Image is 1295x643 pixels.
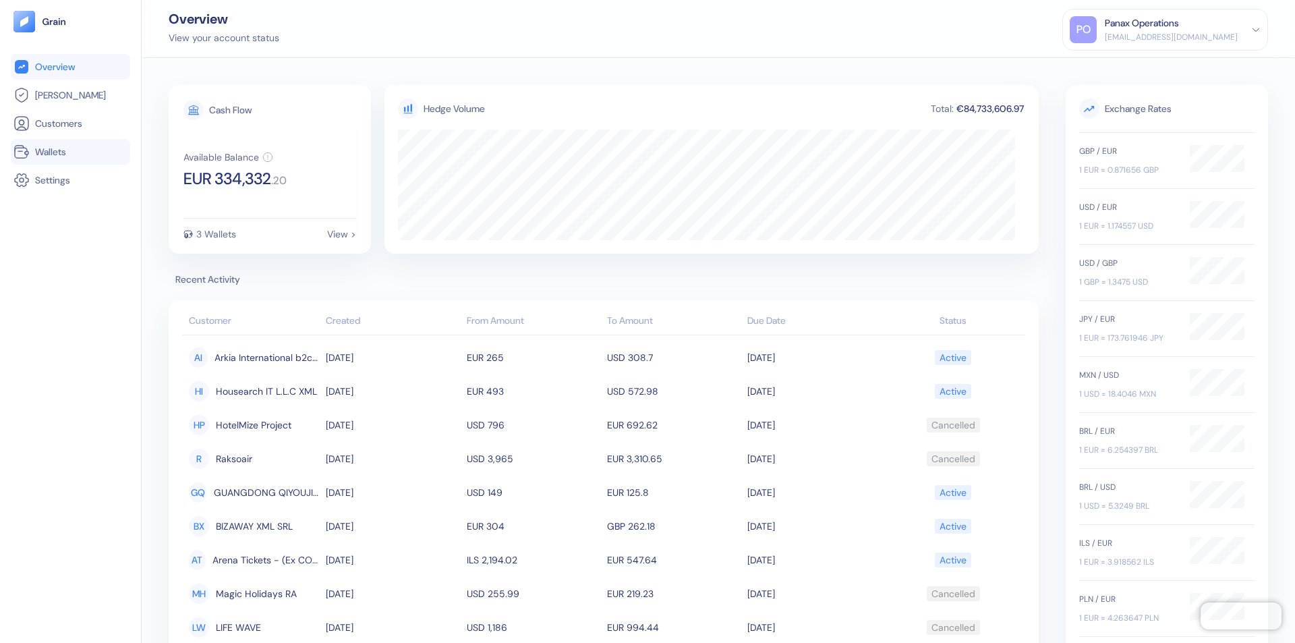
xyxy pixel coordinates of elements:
a: Customers [13,115,127,132]
div: Active [940,380,967,403]
span: Wallets [35,145,66,159]
span: Settings [35,173,70,187]
span: HotelMize Project [216,414,291,437]
td: [DATE] [744,476,884,509]
td: [DATE] [322,408,463,442]
td: USD 3,965 [463,442,604,476]
div: 1 USD = 18.4046 MXN [1079,388,1176,400]
a: Overview [13,59,127,75]
div: HI [189,381,209,401]
span: . 20 [271,175,287,186]
td: EUR 493 [463,374,604,408]
div: 1 USD = 5.3249 BRL [1079,500,1176,512]
td: [DATE] [322,374,463,408]
div: Hedge Volume [424,102,485,116]
th: From Amount [463,308,604,335]
div: MH [189,584,209,604]
div: 3 Wallets [196,229,236,239]
td: [DATE] [744,374,884,408]
td: [DATE] [322,442,463,476]
span: Exchange Rates [1079,99,1255,119]
div: 1 GBP = 1.3475 USD [1079,276,1176,288]
div: Cancelled [931,582,975,605]
td: EUR 692.62 [604,408,744,442]
td: ILS 2,194.02 [463,543,604,577]
td: [DATE] [322,509,463,543]
div: Active [940,549,967,571]
span: [PERSON_NAME] [35,88,106,102]
td: USD 796 [463,408,604,442]
td: USD 572.98 [604,374,744,408]
td: EUR 219.23 [604,577,744,611]
div: GQ [189,482,207,503]
span: Housearch IT L.L.C XML [216,380,317,403]
span: EUR 334,332 [183,171,271,187]
th: Created [322,308,463,335]
span: GUANGDONG QIYOUJI B2C OE [214,481,319,504]
div: MXN / USD [1079,369,1176,381]
div: Available Balance [183,152,259,162]
span: Recent Activity [169,273,1039,287]
button: Available Balance [183,152,273,163]
td: USD 308.7 [604,341,744,374]
th: Customer [182,308,322,335]
td: [DATE] [322,543,463,577]
div: 1 EUR = 0.871656 GBP [1079,164,1176,176]
div: 1 EUR = 3.918562 ILS [1079,556,1176,568]
span: Customers [35,117,82,130]
span: Magic Holidays RA [216,582,297,605]
div: GBP / EUR [1079,145,1176,157]
td: [DATE] [744,341,884,374]
span: Arena Tickets - (Ex COLOMBUS TOURS) [212,549,320,571]
img: logo [42,17,67,26]
iframe: Chatra live chat [1201,603,1282,630]
td: [DATE] [744,408,884,442]
div: HP [189,415,209,435]
td: [DATE] [744,577,884,611]
div: PO [1070,16,1097,43]
div: Active [940,515,967,538]
div: R [189,449,209,469]
td: EUR 304 [463,509,604,543]
div: Cancelled [931,616,975,639]
div: Total: [929,104,955,113]
div: Status [888,314,1018,328]
div: Active [940,346,967,369]
div: 1 EUR = 6.254397 BRL [1079,444,1176,456]
td: GBP 262.18 [604,509,744,543]
a: [PERSON_NAME] [13,87,127,103]
span: Raksoair [216,447,252,470]
div: 1 EUR = 1.174557 USD [1079,220,1176,232]
div: BRL / USD [1079,481,1176,493]
td: [DATE] [322,577,463,611]
div: View your account status [169,31,279,45]
a: Settings [13,172,127,188]
td: [DATE] [744,509,884,543]
span: Arkia International b2c innst [214,346,319,369]
span: LIFE WAVE [216,616,261,639]
span: BIZAWAY XML SRL [216,515,293,538]
div: Overview [169,12,279,26]
div: View > [327,229,356,239]
th: To Amount [604,308,744,335]
div: AT [189,550,206,570]
div: Cash Flow [209,105,252,115]
td: [DATE] [322,476,463,509]
div: BRL / EUR [1079,425,1176,437]
td: USD 149 [463,476,604,509]
td: EUR 125.8 [604,476,744,509]
td: [DATE] [744,543,884,577]
td: USD 255.99 [463,577,604,611]
div: Active [940,481,967,504]
div: 1 EUR = 4.263647 PLN [1079,612,1176,624]
div: [EMAIL_ADDRESS][DOMAIN_NAME] [1105,31,1238,43]
td: EUR 265 [463,341,604,374]
td: EUR 547.64 [604,543,744,577]
div: PLN / EUR [1079,593,1176,605]
div: AI [189,347,208,368]
div: €84,733,606.97 [955,104,1025,113]
td: [DATE] [322,341,463,374]
div: LW [189,617,209,638]
th: Due Date [744,308,884,335]
td: [DATE] [744,442,884,476]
